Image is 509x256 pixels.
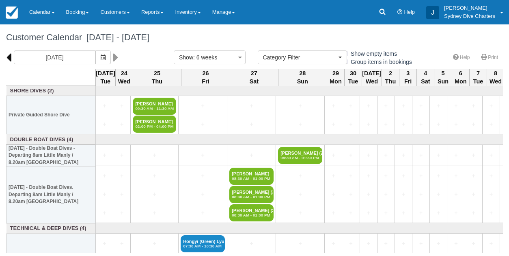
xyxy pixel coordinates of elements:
a: + [278,209,322,217]
a: + [327,102,340,110]
a: + [181,102,225,110]
a: + [362,102,375,110]
a: + [98,239,111,248]
th: 28 Sun [278,69,327,86]
a: + [115,239,128,248]
th: 7 Tue [469,69,487,86]
span: Show [179,54,193,61]
a: + [229,239,274,248]
span: Category Filter [263,53,336,61]
a: + [432,172,445,180]
a: + [397,172,410,180]
th: 4 Sat [417,69,434,86]
a: + [449,172,462,180]
a: + [362,209,375,217]
th: [DATE] - Double Boat Dives. Departing 8am Little Manly / 8.20am [GEOGRAPHIC_DATA] [6,166,96,223]
a: + [397,239,410,248]
em: 09:30 AM - 11:30 AM [135,106,174,111]
a: Technical & Deep Dives (4) [9,225,94,232]
th: 6 Mon [452,69,469,86]
a: + [467,102,480,110]
a: + [397,151,410,160]
a: + [181,120,225,129]
a: + [327,172,340,180]
th: 26 Fri [181,69,230,86]
a: + [278,102,322,110]
a: + [485,239,498,248]
a: + [327,190,340,199]
a: + [380,239,393,248]
a: + [467,172,480,180]
a: + [414,239,427,248]
a: + [397,120,410,129]
th: 2 Thu [382,69,399,86]
a: + [397,190,410,199]
em: 08:30 AM - 01:00 PM [232,176,271,181]
a: + [229,120,274,129]
a: + [133,209,176,217]
a: + [327,239,340,248]
a: + [414,209,427,217]
a: + [449,239,462,248]
a: + [485,209,498,217]
th: [DATE] Tue [96,69,116,86]
a: + [115,151,128,160]
a: + [485,190,498,199]
em: 08:30 AM - 01:00 PM [232,213,271,218]
a: + [115,209,128,217]
button: Category Filter [258,50,347,64]
label: Group items in bookings [341,56,417,68]
a: + [98,151,111,160]
a: + [380,151,393,160]
a: Hongyi (Green) Lyu07:30 AM - 10:30 AM [181,235,225,252]
a: + [485,172,498,180]
a: + [229,151,274,160]
a: + [98,172,111,180]
a: + [229,102,274,110]
th: 29 Mon [327,69,344,86]
em: 08:30 AM - 01:30 PM [280,155,320,160]
a: + [278,172,322,180]
th: 5 Sun [434,69,452,86]
em: 08:30 AM - 01:00 PM [232,195,271,199]
a: + [449,190,462,199]
a: + [380,102,393,110]
label: Show empty items [341,48,402,60]
a: + [414,151,427,160]
a: + [414,172,427,180]
h1: Customer Calendar [6,33,503,42]
a: + [344,102,357,110]
a: + [133,190,176,199]
a: + [397,209,410,217]
a: Double Boat Dives (4) [9,136,94,144]
img: checkfront-main-nav-mini-logo.png [6,7,18,19]
a: + [362,190,375,199]
a: [PERSON_NAME]09:30 AM - 11:30 AM [133,98,176,115]
a: + [327,209,340,217]
i: Help [397,10,403,15]
a: + [98,120,111,129]
div: J [426,6,439,19]
a: + [380,209,393,217]
a: + [133,151,176,160]
span: [DATE] - [DATE] [82,32,149,42]
a: + [344,190,357,199]
a: + [467,190,480,199]
a: + [432,120,445,129]
a: + [181,209,225,217]
a: + [380,172,393,180]
a: [PERSON_NAME] (2)08:30 AM - 01:00 PM [229,204,274,221]
a: + [467,239,480,248]
a: + [432,239,445,248]
a: + [414,102,427,110]
a: + [485,102,498,110]
th: [DATE] - Double Boat Dives - Departing 8am Little Manly / 8.20am [GEOGRAPHIC_DATA] [6,145,96,166]
a: + [344,120,357,129]
a: + [449,151,462,160]
a: + [362,172,375,180]
span: Show empty items [341,50,403,56]
a: + [98,102,111,110]
a: [PERSON_NAME]02:00 PM - 04:00 PM [133,116,176,133]
a: + [344,172,357,180]
a: + [380,120,393,129]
